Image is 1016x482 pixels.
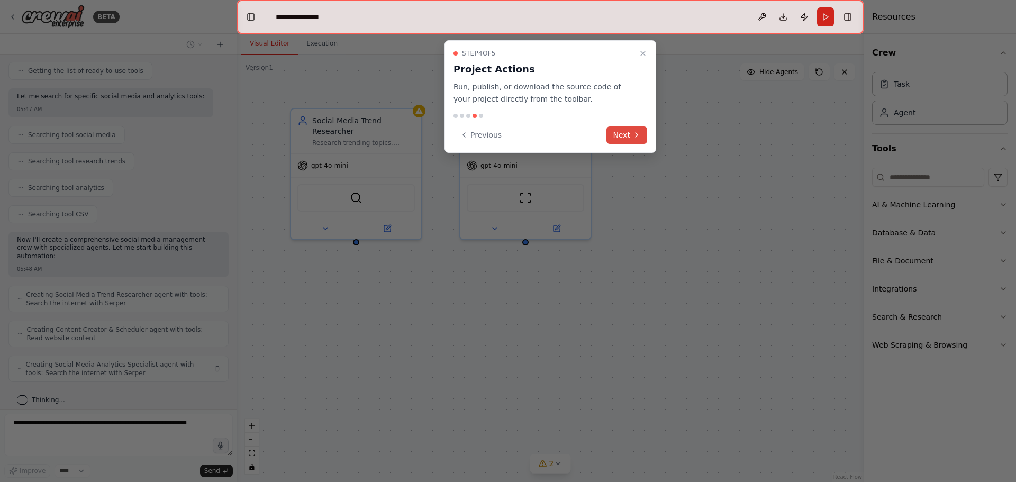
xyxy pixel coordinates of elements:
[453,81,634,105] p: Run, publish, or download the source code of your project directly from the toolbar.
[243,10,258,24] button: Hide left sidebar
[453,62,634,77] h3: Project Actions
[606,126,647,144] button: Next
[637,47,649,60] button: Close walkthrough
[462,49,496,58] span: Step 4 of 5
[453,126,508,144] button: Previous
